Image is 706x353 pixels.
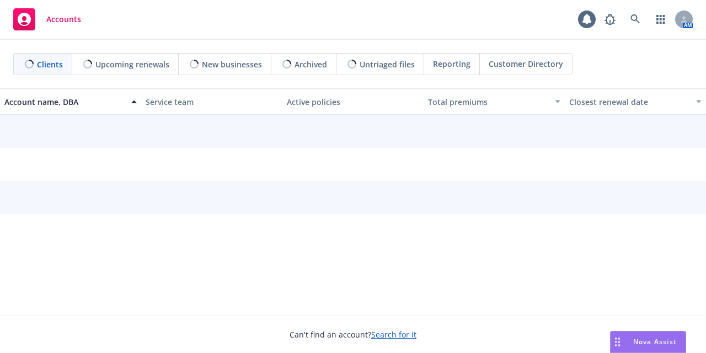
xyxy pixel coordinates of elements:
div: Closest renewal date [569,96,689,108]
span: Clients [37,59,63,70]
a: Report a Bug [599,8,621,30]
span: Accounts [46,15,81,24]
button: Nova Assist [610,331,686,353]
a: Search [624,8,646,30]
span: Reporting [433,58,470,70]
span: Can't find an account? [290,329,416,340]
a: Accounts [9,4,85,35]
button: Total premiums [424,88,565,115]
span: Untriaged files [360,59,415,70]
div: Total premiums [428,96,548,108]
span: Customer Directory [489,58,563,70]
span: Nova Assist [633,337,677,346]
div: Service team [146,96,278,108]
a: Switch app [650,8,672,30]
span: Upcoming renewals [95,59,169,70]
a: Search for it [371,329,416,340]
button: Active policies [282,88,424,115]
span: New businesses [202,59,262,70]
span: Archived [295,59,327,70]
button: Service team [141,88,282,115]
div: Account name, DBA [4,96,125,108]
div: Drag to move [611,331,624,352]
button: Closest renewal date [565,88,706,115]
div: Active policies [287,96,419,108]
